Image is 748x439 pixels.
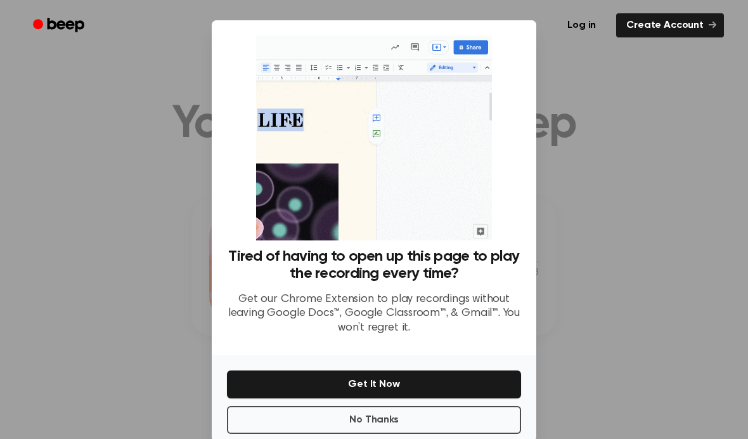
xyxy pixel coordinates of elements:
p: Get our Chrome Extension to play recordings without leaving Google Docs™, Google Classroom™, & Gm... [227,292,521,336]
img: Beep extension in action [256,36,491,240]
a: Create Account [616,13,724,37]
a: Beep [24,13,96,38]
button: No Thanks [227,406,521,434]
h3: Tired of having to open up this page to play the recording every time? [227,248,521,282]
a: Log in [555,11,609,40]
button: Get It Now [227,370,521,398]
